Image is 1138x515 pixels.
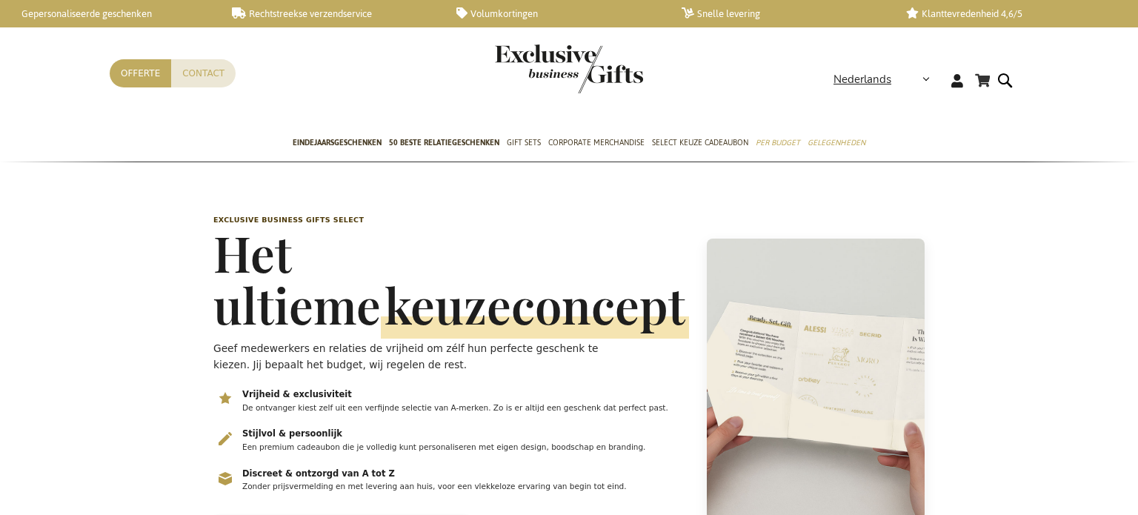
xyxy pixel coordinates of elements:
a: store logo [495,44,569,93]
span: Corporate Merchandise [548,135,645,150]
a: Volumkortingen [456,7,657,20]
h1: Het ultieme [213,227,689,330]
h3: Stijlvol & persoonlijk [242,428,688,440]
a: Eindejaarsgeschenken [293,125,382,162]
span: keuzeconcept [381,273,689,339]
a: 50 beste relatiegeschenken [389,125,499,162]
a: Klanttevredenheid 4,6/5 [906,7,1107,20]
a: Rechtstreekse verzendservice [232,7,433,20]
span: Gift Sets [507,135,541,150]
p: Exclusive Business Gifts Select [213,215,689,225]
p: De ontvanger kiest zelf uit een verfijnde selectie van A-merken. Zo is er altijd een geschenk dat... [242,402,688,414]
span: Select Keuze Cadeaubon [652,135,748,150]
a: Corporate Merchandise [548,125,645,162]
a: Gepersonaliseerde geschenken [7,7,208,20]
h3: Vrijheid & exclusiviteit [242,389,688,401]
h3: Discreet & ontzorgd van A tot Z [242,468,688,480]
span: Gelegenheden [808,135,865,150]
img: Exclusive Business gifts logo [495,44,643,93]
span: Eindejaarsgeschenken [293,135,382,150]
p: Een premium cadeaubon die je volledig kunt personaliseren met eigen design, boodschap en branding. [242,442,688,453]
p: Zonder prijsvermelding en met levering aan huis, voor een vlekkeloze ervaring van begin tot eind. [242,481,688,493]
span: Per Budget [756,135,800,150]
span: 50 beste relatiegeschenken [389,135,499,150]
a: Gelegenheden [808,125,865,162]
a: Select Keuze Cadeaubon [652,125,748,162]
a: Per Budget [756,125,800,162]
ul: Belangrijkste voordelen [213,388,689,502]
p: Geef medewerkers en relaties de vrijheid om zélf hun perfecte geschenk te kiezen. Jij bepaalt het... [213,340,635,373]
span: Nederlands [833,71,891,88]
a: Contact [171,59,236,87]
a: Gift Sets [507,125,541,162]
a: Offerte [110,59,171,87]
a: Snelle levering [682,7,882,20]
